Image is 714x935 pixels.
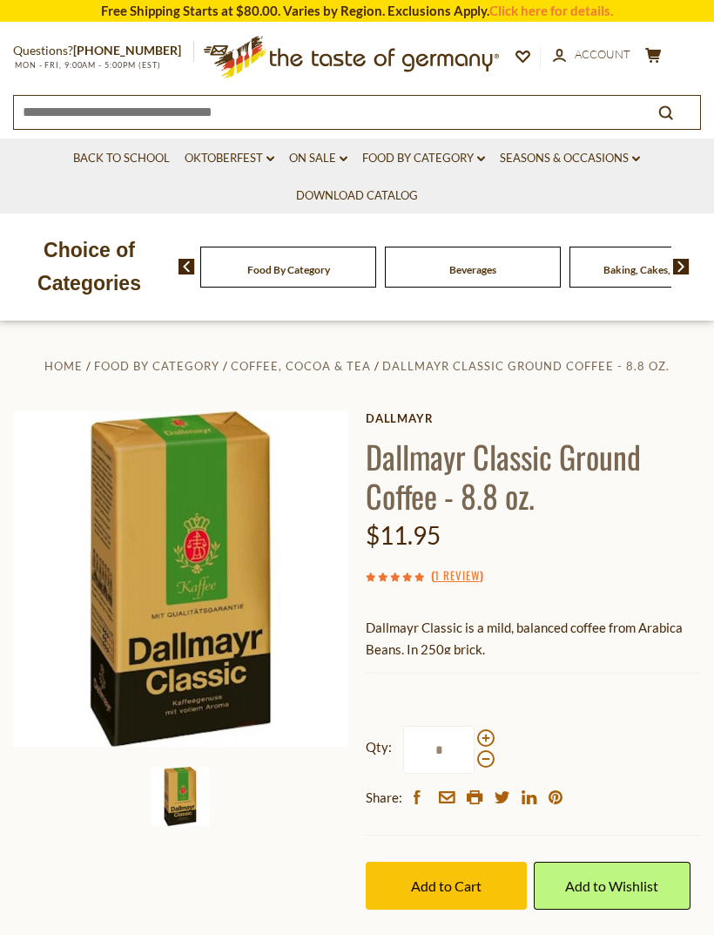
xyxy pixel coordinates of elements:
[73,43,181,58] a: [PHONE_NUMBER]
[73,149,170,168] a: Back to School
[403,726,475,774] input: Qty:
[431,566,483,584] span: ( )
[366,862,527,910] button: Add to Cart
[366,787,402,809] span: Share:
[489,3,613,18] a: Click here for details.
[449,263,496,276] a: Beverages
[673,259,690,274] img: next arrow
[44,359,83,373] a: Home
[366,437,701,515] h1: Dallmayr Classic Ground Coffee - 8.8 oz.
[382,359,670,373] a: Dallmayr Classic Ground Coffee - 8.8 oz.
[411,877,482,894] span: Add to Cart
[362,149,485,168] a: Food By Category
[247,263,330,276] a: Food By Category
[289,149,347,168] a: On Sale
[534,862,690,910] a: Add to Wishlist
[13,40,194,62] p: Questions?
[296,186,418,206] a: Download Catalog
[366,411,701,425] a: Dallmayr
[603,263,712,276] a: Baking, Cakes, Desserts
[366,520,441,550] span: $11.95
[13,411,348,747] img: Dallmayr Classic Ground Coffee
[366,617,701,661] p: Dallmayr Classic is a mild, balanced coffee from Arabica Beans. In 250g brick.
[178,259,195,274] img: previous arrow
[366,736,392,758] strong: Qty:
[13,60,161,70] span: MON - FRI, 9:00AM - 5:00PM (EST)
[434,566,480,586] a: 1 Review
[151,767,210,826] img: Dallmayr Classic Ground Coffee
[500,149,640,168] a: Seasons & Occasions
[553,45,630,64] a: Account
[185,149,274,168] a: Oktoberfest
[94,359,219,373] a: Food By Category
[231,359,371,373] a: Coffee, Cocoa & Tea
[575,47,630,61] span: Account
